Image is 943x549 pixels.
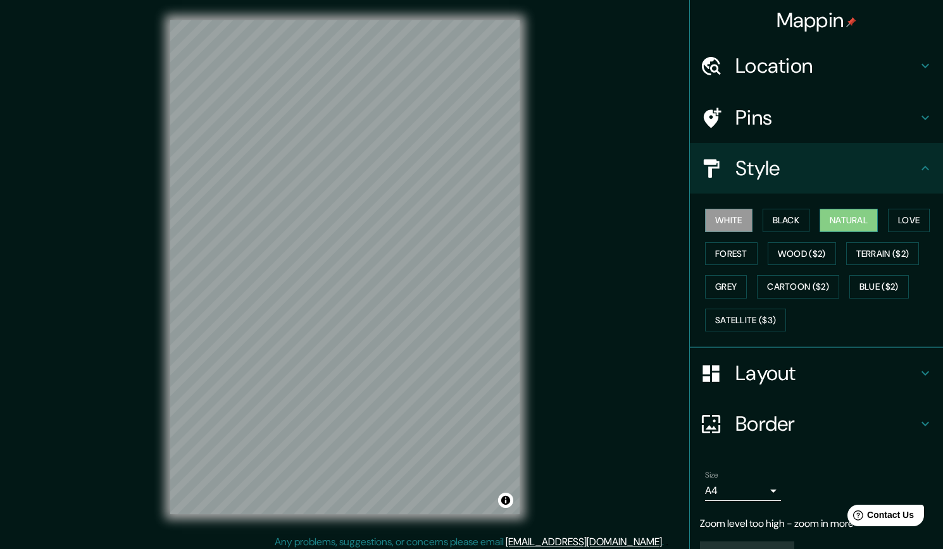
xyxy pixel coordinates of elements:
[170,20,520,514] canvas: Map
[705,242,758,266] button: Forest
[705,275,747,299] button: Grey
[735,411,918,436] h4: Border
[735,53,918,78] h4: Location
[735,156,918,181] h4: Style
[768,242,836,266] button: Wood ($2)
[735,105,918,130] h4: Pins
[846,17,856,27] img: pin-icon.png
[690,348,943,398] div: Layout
[690,92,943,143] div: Pins
[820,209,878,232] button: Natural
[846,242,920,266] button: Terrain ($2)
[705,481,781,501] div: A4
[700,516,933,531] p: Zoom level too high - zoom in more
[888,209,930,232] button: Love
[690,40,943,91] div: Location
[705,470,718,481] label: Size
[849,275,909,299] button: Blue ($2)
[735,361,918,386] h4: Layout
[830,500,929,535] iframe: Help widget launcher
[705,209,753,232] button: White
[690,398,943,449] div: Border
[757,275,839,299] button: Cartoon ($2)
[506,535,662,548] a: [EMAIL_ADDRESS][DOMAIN_NAME]
[763,209,810,232] button: Black
[690,143,943,194] div: Style
[498,493,513,508] button: Toggle attribution
[705,309,786,332] button: Satellite ($3)
[777,8,857,33] h4: Mappin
